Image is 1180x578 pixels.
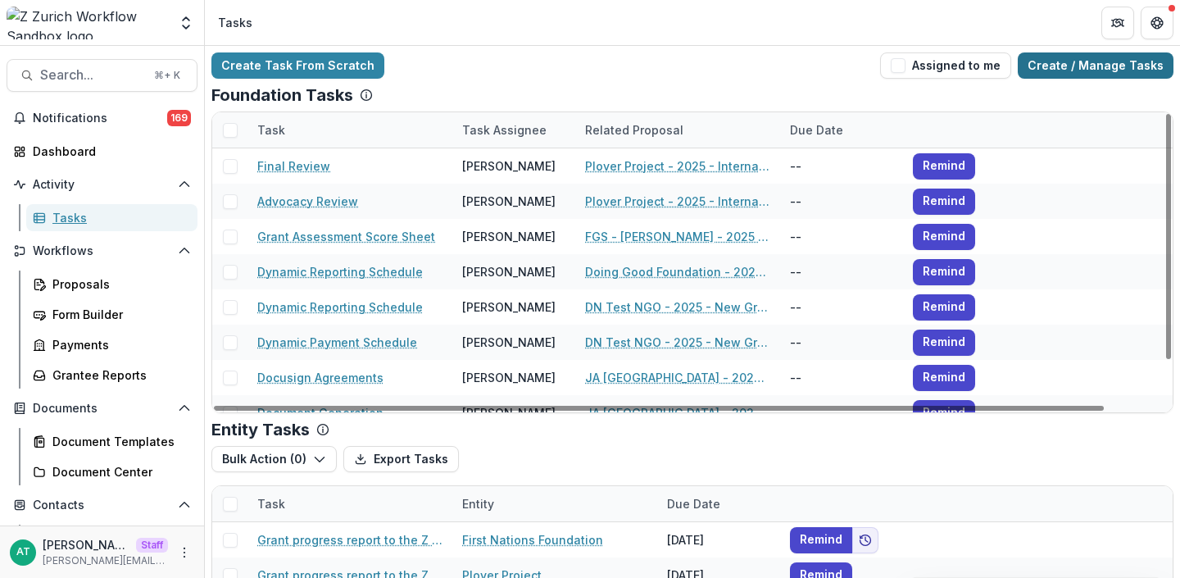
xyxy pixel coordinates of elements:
[880,52,1011,79] button: Assigned to me
[26,525,197,552] a: Grantees
[657,486,780,521] div: Due Date
[33,402,171,416] span: Documents
[780,219,903,254] div: --
[257,193,358,210] a: Advocacy Review
[257,263,423,280] a: Dynamic Reporting Schedule
[52,463,184,480] div: Document Center
[1018,52,1173,79] a: Create / Manage Tasks
[780,289,903,325] div: --
[211,11,259,34] nav: breadcrumb
[585,228,770,245] a: FGS - [PERSON_NAME] - 2025 - New Grant Application
[211,446,337,472] button: Bulk Action (0)
[247,486,452,521] div: Task
[167,110,191,126] span: 169
[462,369,556,386] div: [PERSON_NAME]
[26,362,197,389] a: Grantee Reports
[913,294,975,321] button: Remind
[780,112,903,148] div: Due Date
[211,52,384,79] a: Create Task From Scratch
[913,153,975,180] button: Remind
[52,366,184,384] div: Grantee Reports
[52,306,184,323] div: Form Builder
[175,543,194,562] button: More
[7,238,197,264] button: Open Workflows
[913,259,975,285] button: Remind
[247,121,295,139] div: Task
[52,336,184,353] div: Payments
[1101,7,1134,39] button: Partners
[7,395,197,421] button: Open Documents
[33,143,184,160] div: Dashboard
[462,157,556,175] div: [PERSON_NAME]
[452,486,657,521] div: Entity
[452,121,556,139] div: Task Assignee
[452,495,504,512] div: Entity
[780,325,903,360] div: --
[585,193,770,210] a: Plover Project - 2025 - Internal Research Form
[657,495,730,512] div: Due Date
[175,7,197,39] button: Open entity switcher
[452,112,575,148] div: Task Assignee
[151,66,184,84] div: ⌘ + K
[657,522,780,558] div: [DATE]
[33,498,171,512] span: Contacts
[218,14,252,31] div: Tasks
[33,112,167,125] span: Notifications
[7,59,197,92] button: Search...
[585,157,770,175] a: Plover Project - 2025 - Internal Research Form
[790,527,852,553] button: Remind
[7,7,168,39] img: Z Zurich Workflow Sandbox logo
[780,395,903,430] div: --
[462,193,556,210] div: [PERSON_NAME]
[462,531,603,548] a: First Nations Foundation
[211,85,353,105] p: Foundation Tasks
[33,178,171,192] span: Activity
[1141,7,1173,39] button: Get Help
[52,433,184,450] div: Document Templates
[247,112,452,148] div: Task
[7,138,197,165] a: Dashboard
[462,263,556,280] div: [PERSON_NAME]
[585,369,770,386] a: JA [GEOGRAPHIC_DATA] - 2025 - Internal Research Form
[43,536,129,553] p: [PERSON_NAME]
[343,446,459,472] button: Export Tasks
[780,121,853,139] div: Due Date
[913,189,975,215] button: Remind
[913,330,975,356] button: Remind
[913,400,975,426] button: Remind
[780,254,903,289] div: --
[211,420,310,439] p: Entity Tasks
[462,228,556,245] div: [PERSON_NAME]
[52,209,184,226] div: Tasks
[7,171,197,198] button: Open Activity
[52,275,184,293] div: Proposals
[257,157,330,175] a: Final Review
[257,369,383,386] a: Docusign Agreements
[7,105,197,131] button: Notifications169
[26,271,197,298] a: Proposals
[7,492,197,518] button: Open Contacts
[913,224,975,250] button: Remind
[585,334,770,351] a: DN Test NGO - 2025 - New Grant Application
[26,331,197,358] a: Payments
[575,112,780,148] div: Related Proposal
[257,334,417,351] a: Dynamic Payment Schedule
[43,553,168,568] p: [PERSON_NAME][EMAIL_ADDRESS][DOMAIN_NAME]
[26,301,197,328] a: Form Builder
[26,458,197,485] a: Document Center
[575,121,693,139] div: Related Proposal
[40,67,144,83] span: Search...
[257,531,442,548] a: Grant progress report to the Z Zurich Foundation_
[247,495,295,512] div: Task
[780,360,903,395] div: --
[462,334,556,351] div: [PERSON_NAME]
[16,547,30,558] div: Anna Test
[585,263,770,280] a: Doing Good Foundation - 2025 - New Grant Application
[257,298,423,316] a: Dynamic Reporting Schedule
